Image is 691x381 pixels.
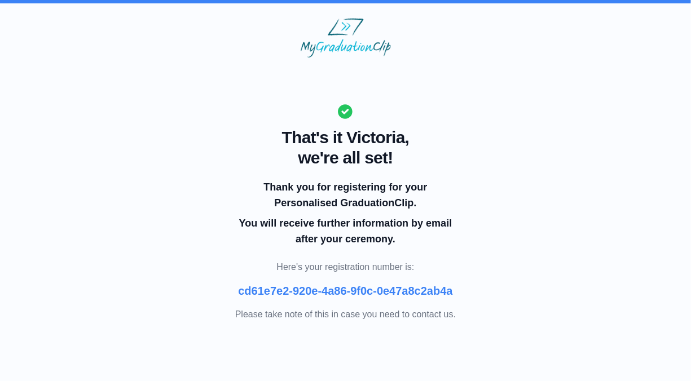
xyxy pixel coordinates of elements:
span: we're all set! [235,148,456,168]
p: Please take note of this in case you need to contact us. [235,308,456,321]
p: Thank you for registering for your Personalised GraduationClip. [237,179,454,211]
p: Here's your registration number is: [235,260,456,274]
img: MyGraduationClip [301,18,391,57]
b: cd61e7e2-920e-4a86-9f0c-0e47a8c2ab4a [238,285,452,297]
p: You will receive further information by email after your ceremony. [237,215,454,247]
span: That's it Victoria, [235,127,456,148]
